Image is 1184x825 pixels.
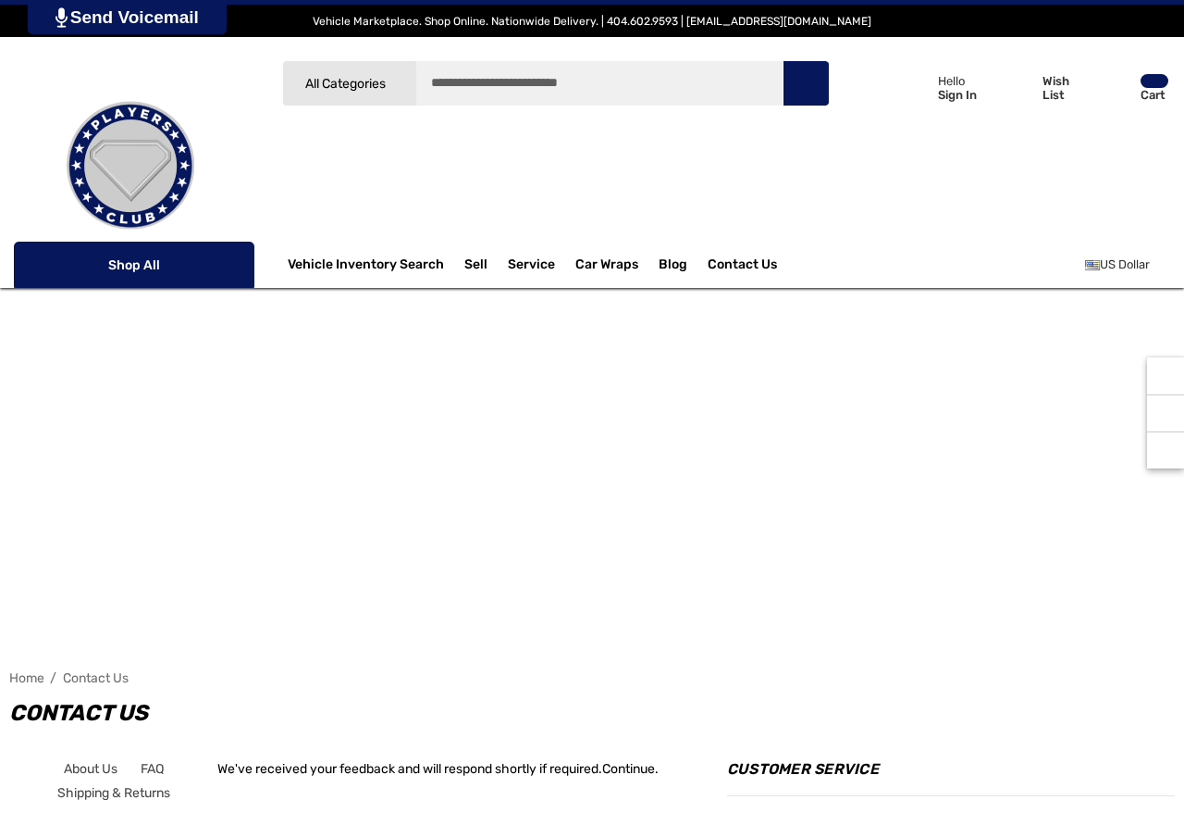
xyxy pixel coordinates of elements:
a: Sign in [881,56,986,119]
span: Car Wraps [575,256,638,277]
span: Sell [464,256,487,277]
svg: Icon User Account [902,74,928,100]
svg: Review Your Cart [1102,75,1129,101]
svg: Recently Viewed [1156,367,1175,385]
a: Continue [602,761,655,777]
svg: Icon Arrow Down [221,258,234,271]
button: Search [783,60,829,106]
svg: Social Media [1156,404,1175,422]
p: Shop All [14,242,254,288]
a: Shipping & Returns [57,781,170,806]
a: All Categories Icon Arrow Down Icon Arrow Up [282,60,416,106]
a: Cart with 0 items [1093,56,1170,128]
a: Wish List Wish List [995,56,1093,119]
a: Contact Us [63,670,129,686]
span: Vehicle Marketplace. Shop Online. Nationwide Delivery. | 404.602.9593 | [EMAIL_ADDRESS][DOMAIN_NAME] [313,15,871,28]
svg: Top [1147,441,1184,459]
span: About Us [64,761,117,777]
p: Hello [938,74,977,88]
a: Blog [659,256,687,277]
a: USD [1085,246,1170,283]
svg: Icon Arrow Down [388,77,402,91]
span: FAQ [141,761,164,777]
a: About Us [64,757,117,781]
nav: Breadcrumb [9,662,1175,694]
p: Wish List [1042,74,1091,102]
svg: Wish List [1004,76,1032,102]
p: Cart [1141,88,1168,102]
h4: Customer Service [727,757,1175,796]
a: Contact Us [708,256,777,277]
div: We've received your feedback and will respond shortly if required. . [217,757,680,781]
span: Shipping & Returns [57,785,170,801]
a: FAQ [141,757,164,781]
a: Car Wraps [575,246,659,283]
a: Sell [464,246,508,283]
span: All Categories [305,76,386,92]
img: Players Club | Cars For Sale [38,73,223,258]
h1: Contact Us [9,694,1175,731]
p: Sign In [938,88,977,102]
svg: Icon Line [34,255,62,276]
img: PjwhLS0gR2VuZXJhdG9yOiBHcmF2aXQuaW8gLS0+PHN2ZyB4bWxucz0iaHR0cDovL3d3dy53My5vcmcvMjAwMC9zdmciIHhtb... [55,7,68,28]
a: Home [9,670,44,686]
a: Service [508,256,555,277]
a: Vehicle Inventory Search [288,256,444,277]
